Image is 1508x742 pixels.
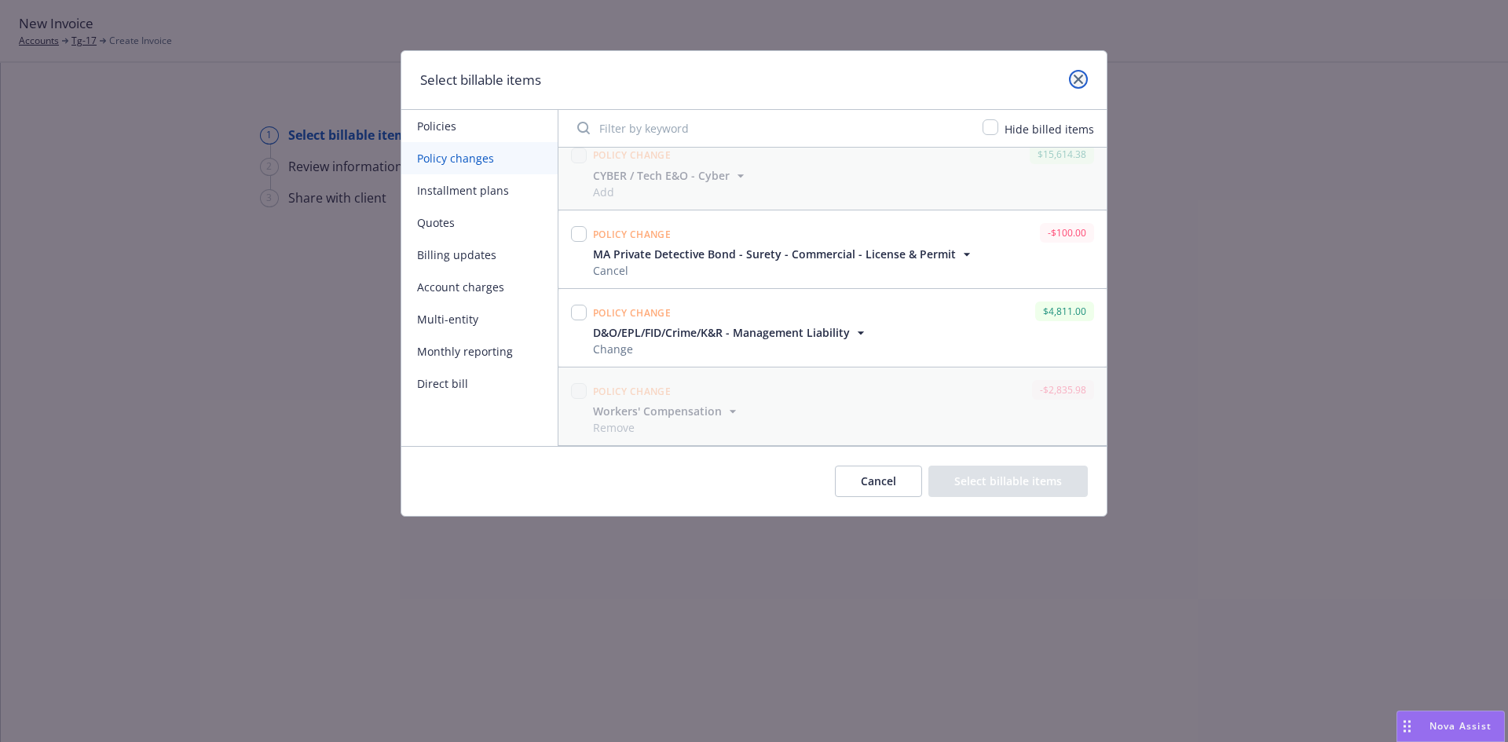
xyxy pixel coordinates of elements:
[593,167,730,184] span: CYBER / Tech E&O - Cyber
[593,306,671,320] span: Policy change
[593,246,975,262] button: MA Private Detective Bond - Surety - Commercial - License & Permit
[1035,302,1094,321] div: $4,811.00
[1040,223,1094,243] div: -$100.00
[401,303,558,335] button: Multi-entity
[401,271,558,303] button: Account charges
[1005,122,1094,137] span: Hide billed items
[593,403,741,419] button: Workers' Compensation
[401,174,558,207] button: Installment plans
[593,324,869,341] button: D&O/EPL/FID/Crime/K&R - Management Liability
[593,262,975,279] span: Cancel
[1396,711,1505,742] button: Nova Assist
[401,142,558,174] button: Policy changes
[593,324,850,341] span: D&O/EPL/FID/Crime/K&R - Management Liability
[401,110,558,142] button: Policies
[401,367,558,400] button: Direct bill
[401,335,558,367] button: Monthly reporting
[568,112,973,144] input: Filter by keyword
[593,228,671,241] span: Policy change
[1032,380,1094,400] div: -$2,835.98
[593,184,749,200] span: Add
[593,341,869,357] span: Change
[593,167,749,184] button: CYBER / Tech E&O - Cyber
[420,70,541,90] h1: Select billable items
[593,148,671,162] span: Policy change
[558,132,1107,210] span: Policy change$15,614.38CYBER / Tech E&O - CyberAdd
[835,466,922,497] button: Cancel
[593,403,722,419] span: Workers' Compensation
[593,385,671,398] span: Policy change
[593,246,956,262] span: MA Private Detective Bond - Surety - Commercial - License & Permit
[1397,711,1417,741] div: Drag to move
[401,239,558,271] button: Billing updates
[1030,144,1094,164] div: $15,614.38
[1069,70,1088,89] a: close
[401,207,558,239] button: Quotes
[1429,719,1492,733] span: Nova Assist
[593,419,741,436] span: Remove
[558,367,1107,445] span: Policy change-$2,835.98Workers' CompensationRemove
